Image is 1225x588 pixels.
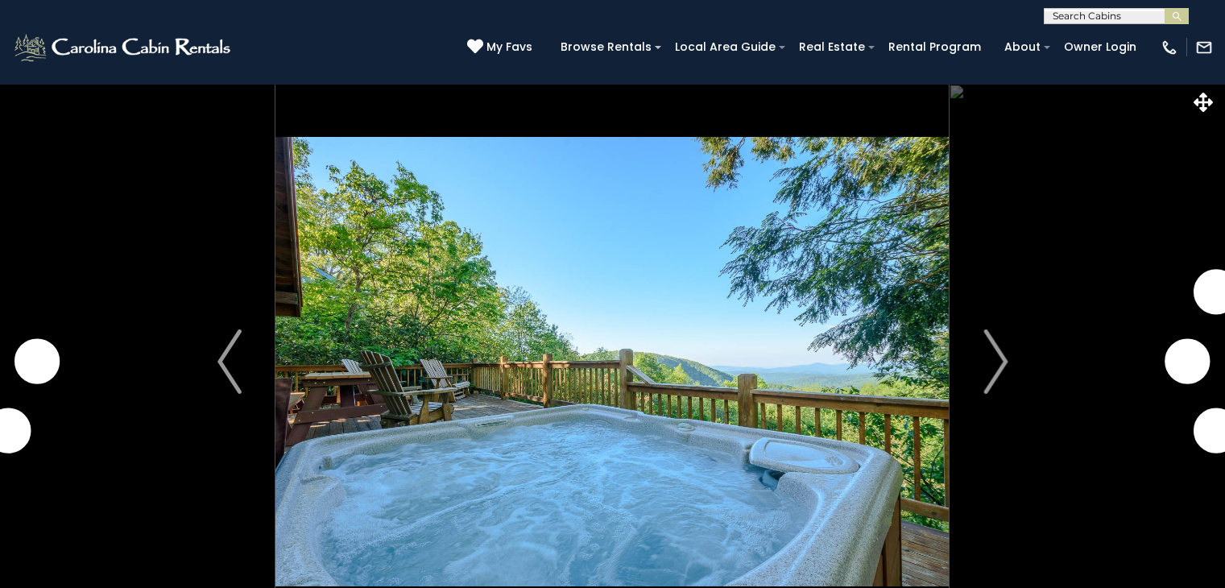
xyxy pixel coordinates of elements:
[552,35,660,60] a: Browse Rentals
[983,329,1008,394] img: arrow
[12,31,235,64] img: White-1-2.png
[1056,35,1144,60] a: Owner Login
[667,35,784,60] a: Local Area Guide
[791,35,873,60] a: Real Estate
[467,39,536,56] a: My Favs
[217,329,242,394] img: arrow
[996,35,1049,60] a: About
[1161,39,1178,56] img: phone-regular-white.png
[880,35,989,60] a: Rental Program
[486,39,532,56] span: My Favs
[1195,39,1213,56] img: mail-regular-white.png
